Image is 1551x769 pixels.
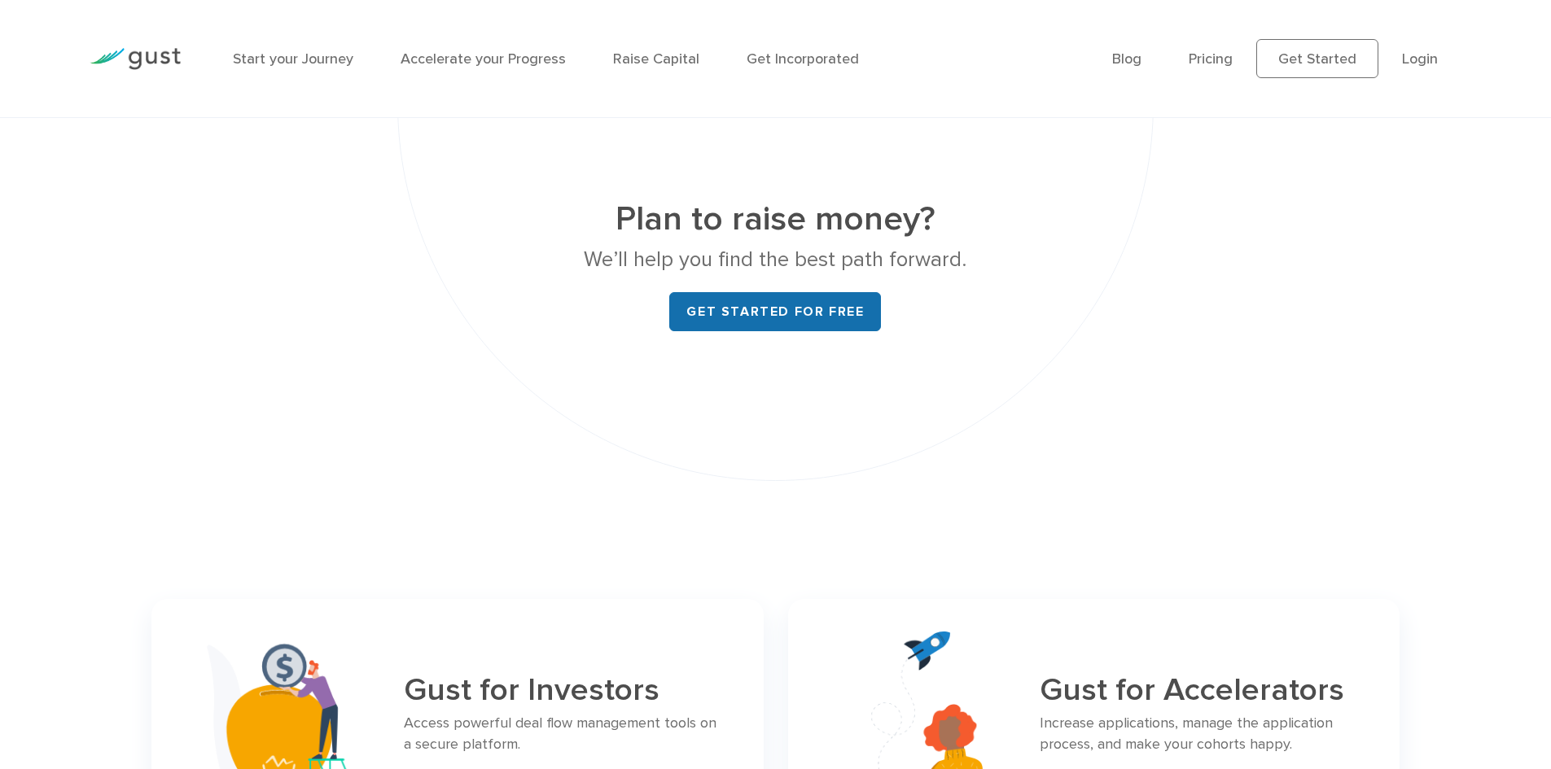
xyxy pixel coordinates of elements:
a: Pricing [1189,50,1233,68]
p: We’ll help you find the best path forward. [469,242,1082,277]
a: Get Incorporated [747,50,859,68]
h3: Gust for Accelerators [1040,673,1360,708]
a: Get Started [1256,39,1378,78]
a: Accelerate your Progress [401,50,566,68]
p: Increase applications, manage the application process, and make your cohorts happy. [1040,713,1360,755]
a: Get started for free [669,292,881,331]
p: Access powerful deal flow management tools on a secure platform. [404,713,725,755]
a: Login [1402,50,1438,68]
a: Start your Journey [233,50,353,68]
a: Raise Capital [613,50,699,68]
h2: Plan to raise money? [469,197,1082,242]
a: Blog [1112,50,1141,68]
h3: Gust for Investors [404,673,725,708]
img: Gust Logo [90,48,181,70]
